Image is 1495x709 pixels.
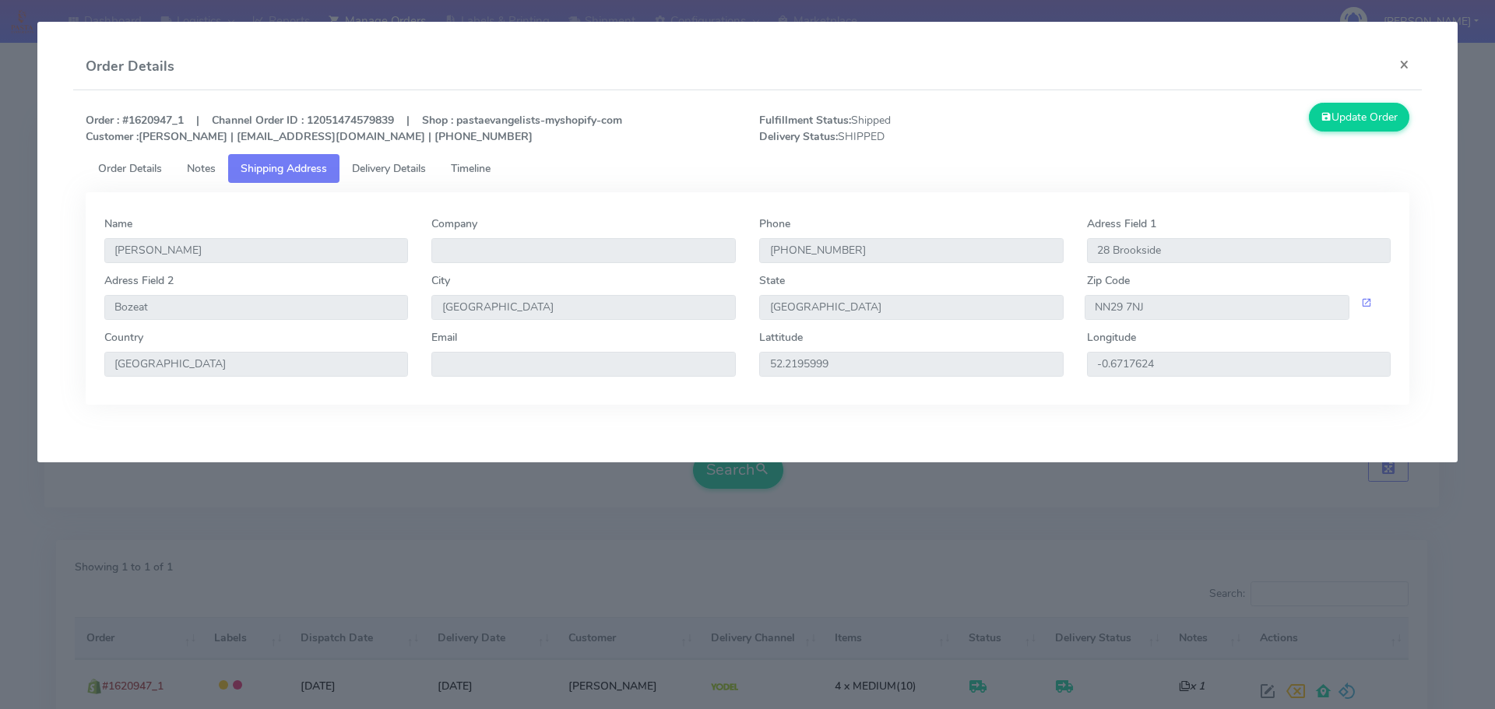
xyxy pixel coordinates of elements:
[759,129,838,144] strong: Delivery Status:
[1087,272,1130,289] label: Zip Code
[747,112,1085,145] span: Shipped SHIPPED
[1087,216,1156,232] label: Adress Field 1
[1087,329,1136,346] label: Longitude
[104,216,132,232] label: Name
[451,161,491,176] span: Timeline
[1387,44,1422,85] button: Close
[86,129,139,144] strong: Customer :
[86,56,174,77] h4: Order Details
[431,329,457,346] label: Email
[352,161,426,176] span: Delivery Details
[241,161,327,176] span: Shipping Address
[104,329,143,346] label: Country
[759,329,803,346] label: Lattitude
[86,154,1410,183] ul: Tabs
[431,216,477,232] label: Company
[187,161,216,176] span: Notes
[86,113,622,144] strong: Order : #1620947_1 | Channel Order ID : 12051474579839 | Shop : pastaevangelists-myshopify-com [P...
[759,113,851,128] strong: Fulfillment Status:
[759,216,790,232] label: Phone
[1309,103,1410,132] button: Update Order
[759,272,785,289] label: State
[98,161,162,176] span: Order Details
[431,272,450,289] label: City
[104,272,174,289] label: Adress Field 2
